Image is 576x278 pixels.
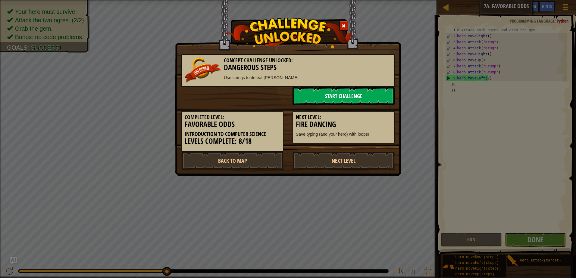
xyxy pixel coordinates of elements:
p: Save typing (and your hero) with loops! [296,131,391,137]
h3: Favorable Odds [185,120,280,128]
h3: Dangerous Steps [185,63,391,72]
img: unlocked_banner.png [185,57,221,83]
a: Back to Map [181,152,283,170]
a: Start Challenge [293,87,395,105]
a: Next Level [293,152,395,170]
h3: Fire Dancing [296,120,391,128]
h3: Levels Complete: 8/18 [185,137,280,145]
p: Use strings to defeat [PERSON_NAME]. [185,75,391,81]
h5: Next Level: [296,114,391,120]
span: Concept Challenge Unlocked: [224,57,293,64]
h5: Introduction to Computer Science [185,131,280,137]
h5: Completed Level: [185,114,280,120]
img: challenge_unlocked.png [224,18,353,48]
